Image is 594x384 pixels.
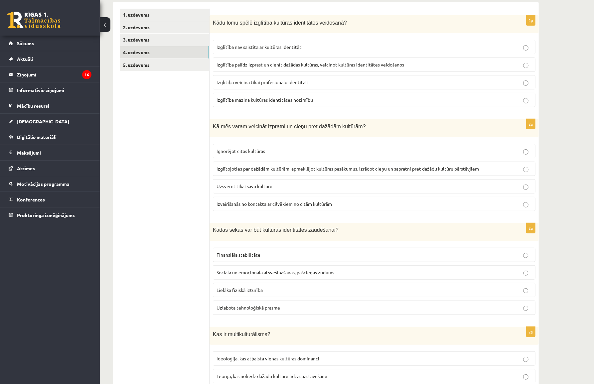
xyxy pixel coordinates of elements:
[526,15,535,26] p: 2p
[17,82,91,98] legend: Informatīvie ziņojumi
[17,134,57,140] span: Digitālie materiāli
[9,51,91,66] a: Aktuāli
[9,145,91,160] a: Maksājumi
[120,59,209,71] a: 5. uzdevums
[217,201,332,207] span: Izvairīšanās no kontakta ar cilvēkiem no citām kultūrām
[217,373,327,379] span: Teorija, kas noliedz dažādu kultūru līdzāspastāvēšanu
[523,253,528,258] input: Finansiāla stabilitāte
[17,145,91,160] legend: Maksājumi
[217,305,280,311] span: Uzlabota tehnoloģiskā prasme
[17,212,75,218] span: Proktoringa izmēģinājums
[17,56,33,62] span: Aktuāli
[217,287,263,293] span: Lielāka fiziskā izturība
[9,161,91,176] a: Atzīmes
[17,67,91,82] legend: Ziņojumi
[217,269,334,275] span: Sociālā un emocionālā atsvešināšanās, pašcieņas zudums
[120,46,209,59] a: 4. uzdevums
[523,149,528,155] input: Ignorējot citas kultūras
[120,34,209,46] a: 3. uzdevums
[523,167,528,172] input: Izglītojoties par dažādām kultūrām, apmeklējot kultūras pasākumus, izrādot cieņu un sapratni pret...
[9,114,91,129] a: [DEMOGRAPHIC_DATA]
[82,70,91,79] i: 16
[526,326,535,337] p: 2p
[523,271,528,276] input: Sociālā un emocionālā atsvešināšanās, pašcieņas zudums
[9,36,91,51] a: Sākums
[217,148,265,154] span: Ignorējot citas kultūras
[523,185,528,190] input: Uzsverot tikai savu kultūru
[523,98,528,103] input: Izglītība mazina kultūras identitātes nozīmību
[217,97,313,103] span: Izglītība mazina kultūras identitātes nozīmību
[217,183,272,189] span: Uzsverot tikai savu kultūru
[213,124,366,129] span: Kā mēs varam veicināt izpratni un cieņu pret dažādām kultūrām?
[9,129,91,145] a: Digitālie materiāli
[17,40,34,46] span: Sākums
[217,62,404,67] span: Izglītība palīdz izprast un cienīt dažādas kultūras, veicinot kultūras identitātes veidošanos
[17,196,45,202] span: Konferences
[9,192,91,207] a: Konferences
[17,165,35,171] span: Atzīmes
[523,306,528,311] input: Uzlabota tehnoloģiskā prasme
[9,82,91,98] a: Informatīvie ziņojumi
[9,67,91,82] a: Ziņojumi16
[9,176,91,192] a: Motivācijas programma
[213,227,339,233] span: Kādas sekas var būt kultūras identitātes zaudēšanai?
[9,207,91,223] a: Proktoringa izmēģinājums
[523,202,528,207] input: Izvairīšanās no kontakta ar cilvēkiem no citām kultūrām
[217,79,309,85] span: Izglītība veicina tikai profesionālo identitāti
[17,118,69,124] span: [DEMOGRAPHIC_DATA]
[523,63,528,68] input: Izglītība palīdz izprast un cienīt dažādas kultūras, veicinot kultūras identitātes veidošanos
[120,9,209,21] a: 1. uzdevums
[523,288,528,294] input: Lielāka fiziskā izturība
[217,252,260,258] span: Finansiāla stabilitāte
[213,20,347,26] span: Kādu lomu spēlē izglītība kultūras identitātes veidošanā?
[217,355,319,361] span: Ideoloģija, kas atbalsta vienas kultūras dominanci
[523,80,528,86] input: Izglītība veicina tikai profesionālo identitāti
[523,357,528,362] input: Ideoloģija, kas atbalsta vienas kultūras dominanci
[9,98,91,113] a: Mācību resursi
[523,374,528,380] input: Teorija, kas noliedz dažādu kultūru līdzāspastāvēšanu
[17,181,70,187] span: Motivācijas programma
[17,103,49,109] span: Mācību resursi
[120,21,209,34] a: 2. uzdevums
[523,45,528,51] input: Izglītība nav saistīta ar kultūras identitāti
[217,44,303,50] span: Izglītība nav saistīta ar kultūras identitāti
[213,331,270,337] span: Kas ir multikulturālisms?
[217,166,479,172] span: Izglītojoties par dažādām kultūrām, apmeklējot kultūras pasākumus, izrādot cieņu un sapratni pret...
[526,119,535,129] p: 2p
[7,12,61,28] a: Rīgas 1. Tālmācības vidusskola
[526,223,535,233] p: 2p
